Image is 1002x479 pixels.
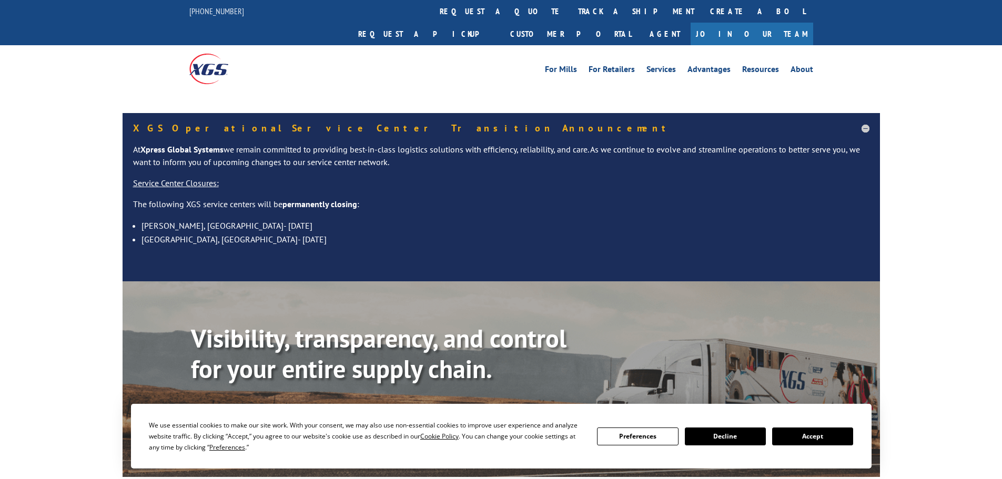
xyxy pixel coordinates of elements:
[772,427,853,445] button: Accept
[133,178,219,188] u: Service Center Closures:
[691,23,813,45] a: Join Our Team
[420,432,459,441] span: Cookie Policy
[133,124,869,133] h5: XGS Operational Service Center Transition Announcement
[133,198,869,219] p: The following XGS service centers will be :
[589,65,635,77] a: For Retailers
[639,23,691,45] a: Agent
[545,65,577,77] a: For Mills
[685,427,766,445] button: Decline
[141,232,869,246] li: [GEOGRAPHIC_DATA], [GEOGRAPHIC_DATA]- [DATE]
[131,404,872,468] div: Cookie Consent Prompt
[141,219,869,232] li: [PERSON_NAME], [GEOGRAPHIC_DATA]- [DATE]
[140,144,224,155] strong: Xpress Global Systems
[646,65,676,77] a: Services
[133,144,869,177] p: At we remain committed to providing best-in-class logistics solutions with efficiency, reliabilit...
[189,6,244,16] a: [PHONE_NUMBER]
[791,65,813,77] a: About
[149,420,584,453] div: We use essential cookies to make our site work. With your consent, we may also use non-essential ...
[282,199,357,209] strong: permanently closing
[350,23,502,45] a: Request a pickup
[597,427,678,445] button: Preferences
[502,23,639,45] a: Customer Portal
[191,322,566,385] b: Visibility, transparency, and control for your entire supply chain.
[742,65,779,77] a: Resources
[209,443,245,452] span: Preferences
[687,65,731,77] a: Advantages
